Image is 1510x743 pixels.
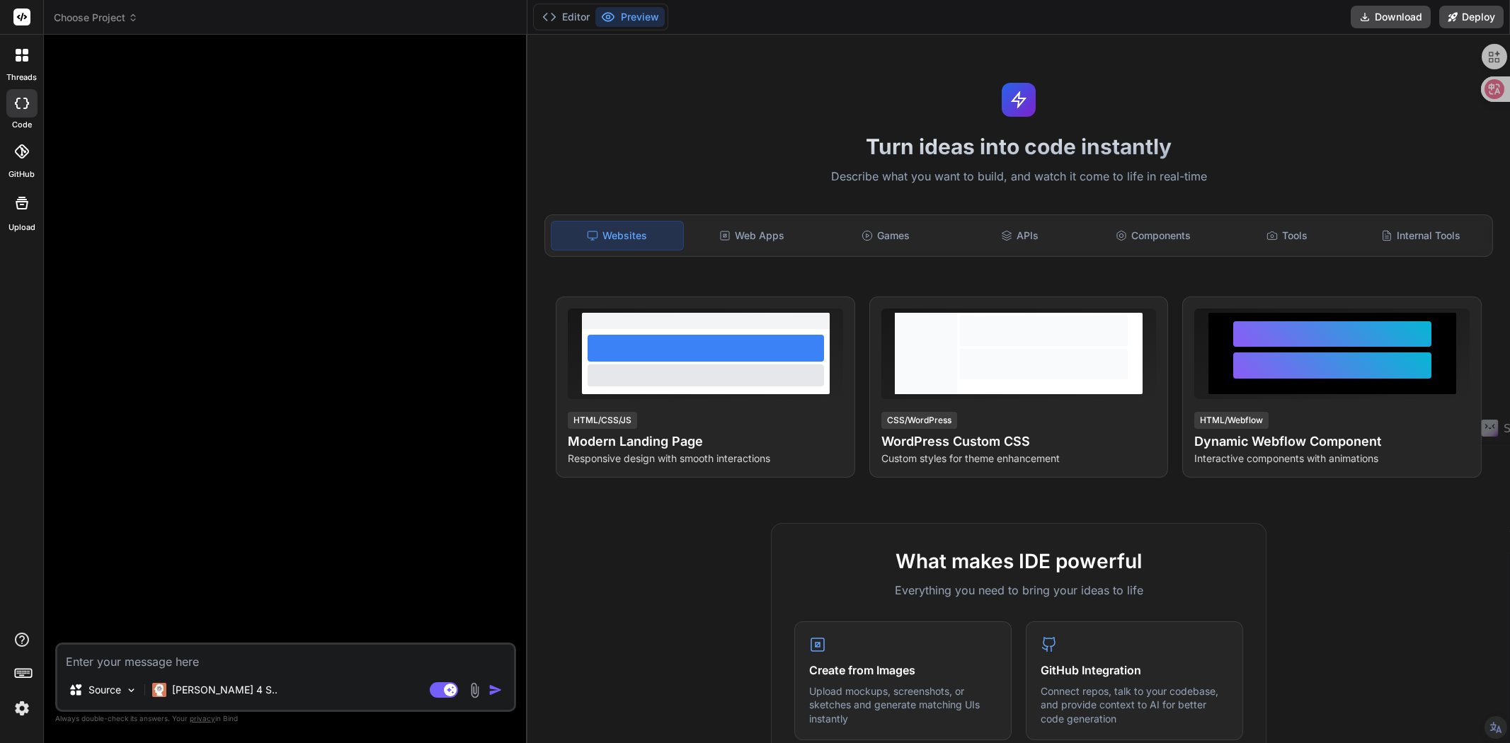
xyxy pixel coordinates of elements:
p: Everything you need to bring your ideas to life [794,582,1243,599]
h4: WordPress Custom CSS [881,432,1157,451]
div: CSS/WordPress [881,412,957,429]
label: threads [6,71,37,83]
p: Source [88,683,121,697]
label: GitHub [8,168,35,180]
p: Always double-check its answers. Your in Bind [55,712,516,725]
div: Games [820,221,951,250]
div: HTML/CSS/JS [568,412,637,429]
div: Components [1088,221,1219,250]
p: Describe what you want to build, and watch it come to life in real-time [536,168,1502,186]
button: Download [1351,6,1431,28]
p: Upload mockups, screenshots, or sketches and generate matching UIs instantly [809,684,997,726]
h1: Turn ideas into code instantly [536,134,1502,159]
button: Editor [537,7,595,27]
span: Choose Project [54,11,138,25]
div: Tools [1222,221,1353,250]
img: Pick Models [125,684,137,696]
button: Deploy [1439,6,1504,28]
div: Websites [551,221,683,250]
span: privacy [190,714,215,722]
img: attachment [467,682,483,698]
div: APIs [954,221,1085,250]
div: Internal Tools [1356,221,1487,250]
p: Custom styles for theme enhancement [881,451,1157,466]
img: Claude 4 Sonnet [152,683,166,697]
h4: Create from Images [809,662,997,679]
p: Interactive components with animations [1194,451,1470,466]
img: settings [10,696,34,720]
label: code [12,119,32,131]
img: icon [488,683,503,697]
p: [PERSON_NAME] 4 S.. [172,683,278,697]
h4: Modern Landing Page [568,432,843,451]
div: HTML/Webflow [1194,412,1269,429]
h4: Dynamic Webflow Component [1194,432,1470,451]
div: Web Apps [687,221,818,250]
p: Responsive design with smooth interactions [568,451,843,466]
label: Upload [8,221,35,234]
p: Connect repos, talk to your codebase, and provide context to AI for better code generation [1041,684,1228,726]
h4: GitHub Integration [1041,662,1228,679]
h2: What makes IDE powerful [794,546,1243,576]
button: Preview [595,7,665,27]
